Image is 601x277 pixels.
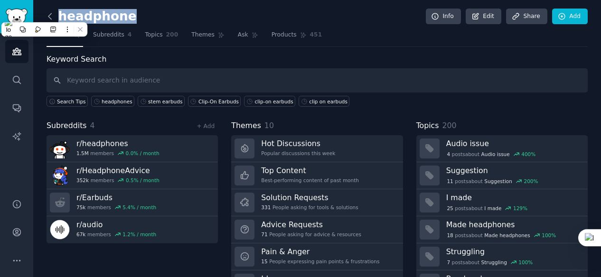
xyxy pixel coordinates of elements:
[481,151,510,157] span: Audio issue
[47,28,83,47] a: Search
[191,31,215,39] span: Themes
[506,9,547,25] a: Share
[231,189,403,216] a: Solution Requests331People asking for tools & solutions
[446,220,581,230] h3: Made headphones
[47,162,218,189] a: r/HeadphoneAdvice352kmembers0.5% / month
[272,31,297,39] span: Products
[446,138,581,148] h3: Audio issue
[76,220,156,230] h3: r/ audio
[447,151,450,157] span: 4
[90,28,135,47] a: Subreddits4
[261,193,358,203] h3: Solution Requests
[268,28,325,47] a: Products451
[416,216,588,243] a: Made headphones18postsaboutMade headphones100%
[261,150,335,157] div: Popular discussions this week
[128,31,132,39] span: 4
[518,259,533,266] div: 100 %
[416,135,588,162] a: Audio issue4postsaboutAudio issue400%
[231,243,403,270] a: Pain & Anger15People expressing pain points & frustrations
[231,120,261,132] span: Themes
[76,231,85,238] span: 67k
[261,258,267,265] span: 15
[466,9,501,25] a: Edit
[145,31,162,39] span: Topics
[446,193,581,203] h3: I made
[122,231,156,238] div: 1.2 % / month
[126,150,160,157] div: 0.0 % / month
[244,96,295,107] a: clip-on earbuds
[102,98,132,105] div: headphones
[261,258,379,265] div: People expressing pain points & frustrations
[481,259,507,266] span: Struggling
[261,247,379,257] h3: Pain & Anger
[416,243,588,270] a: Struggling7postsaboutStruggling100%
[446,150,536,158] div: post s about
[47,68,588,92] input: Keyword search in audience
[238,31,248,39] span: Ask
[91,96,134,107] a: headphones
[446,231,557,240] div: post s about
[76,204,85,211] span: 75k
[76,204,156,211] div: members
[76,193,156,203] h3: r/ Earbuds
[76,150,160,157] div: members
[484,178,512,185] span: Suggestion
[446,258,534,267] div: post s about
[310,31,322,39] span: 451
[416,189,588,216] a: I made25postsaboutI made129%
[47,135,218,162] a: r/headphones1.5Mmembers0.0% / month
[188,28,228,47] a: Themes
[446,204,528,212] div: post s about
[447,205,453,212] span: 25
[446,247,581,257] h3: Struggling
[148,98,182,105] div: stem earbuds
[197,123,215,129] a: + Add
[426,9,461,25] a: Info
[126,177,160,184] div: 0.5 % / month
[231,135,403,162] a: Hot DiscussionsPopular discussions this week
[76,150,89,157] span: 1.5M
[76,138,160,148] h3: r/ headphones
[299,96,349,107] a: clip on earbuds
[484,205,501,212] span: I made
[93,31,124,39] span: Subreddits
[47,9,137,24] h2: headphone
[261,220,361,230] h3: Advice Requests
[76,166,160,175] h3: r/ HeadphoneAdvice
[261,204,271,211] span: 331
[542,232,556,239] div: 100 %
[447,232,453,239] span: 18
[261,138,335,148] h3: Hot Discussions
[446,177,539,185] div: post s about
[264,121,274,130] span: 10
[442,121,456,130] span: 200
[166,31,178,39] span: 200
[261,166,359,175] h3: Top Content
[552,9,588,25] a: Add
[309,98,347,105] div: clip on earbuds
[47,216,218,243] a: r/audio67kmembers1.2% / month
[524,178,538,185] div: 200 %
[231,162,403,189] a: Top ContentBest-performing content of past month
[50,138,70,158] img: headphones
[484,232,530,239] span: Made headphones
[447,259,450,266] span: 7
[6,9,28,25] img: GummySearch logo
[47,55,106,64] label: Keyword Search
[521,151,535,157] div: 400 %
[261,177,359,184] div: Best-performing content of past month
[47,189,218,216] a: r/Earbuds75kmembers5.4% / month
[231,216,403,243] a: Advice Requests71People asking for advice & resources
[416,120,439,132] span: Topics
[138,96,185,107] a: stem earbuds
[76,231,156,238] div: members
[447,178,453,185] span: 11
[188,96,241,107] a: Clip-On Earbuds
[76,177,160,184] div: members
[90,121,95,130] span: 4
[198,98,239,105] div: Clip-On Earbuds
[261,231,267,238] span: 71
[57,98,86,105] span: Search Tips
[513,205,527,212] div: 129 %
[416,162,588,189] a: Suggestion11postsaboutSuggestion200%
